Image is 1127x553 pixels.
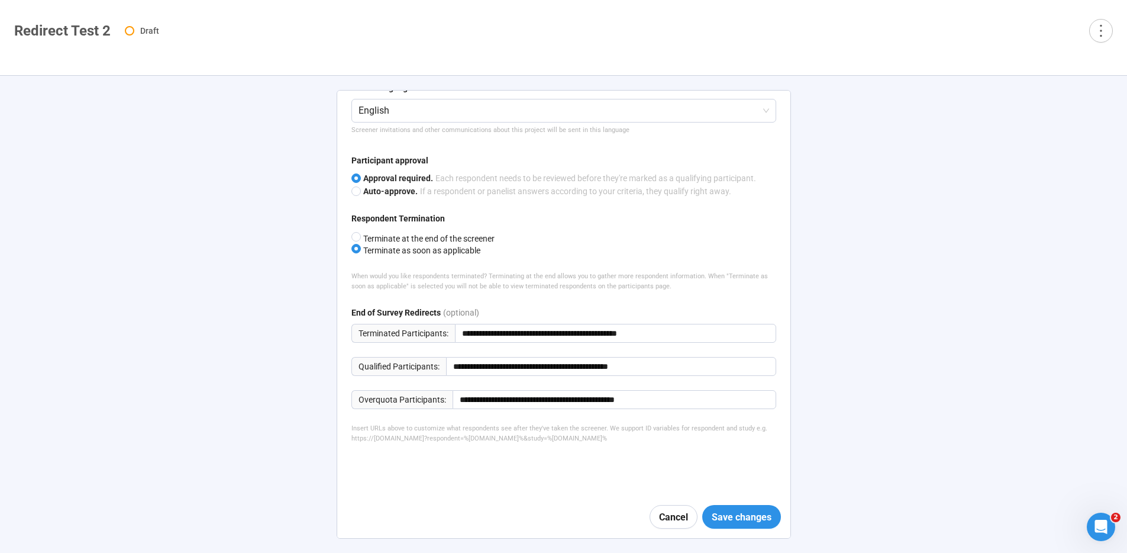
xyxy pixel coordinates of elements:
[351,324,455,343] span: Terminated Participants:
[351,390,453,409] span: Overquota Participants:
[1093,22,1109,38] span: more
[712,509,771,524] span: Save changes
[14,22,111,39] h1: Redirect Test 2
[1087,513,1115,541] iframe: Intercom live chat
[659,509,688,524] span: Cancel
[418,187,731,196] span: If a respondent or panelist answers according to your criteria, they qualify right away.
[140,26,159,36] span: Draft
[351,212,445,225] div: Respondent Termination
[351,306,441,319] div: End of Survey Redirects
[443,306,479,324] div: (optional)
[361,234,495,243] span: Terminate at the end of the screener
[433,173,756,183] span: Each respondent needs to be reviewed before they're marked as a qualifying participant.
[359,99,769,122] span: English
[351,154,428,167] div: Participant approval
[702,505,781,529] button: Save changes
[351,423,776,444] div: Insert URLs above to customize what respondents see after they've taken the screener. We support ...
[1089,19,1113,43] button: more
[650,505,697,529] button: Cancel
[1111,513,1120,522] span: 2
[361,246,480,255] span: Terminate as soon as applicable
[351,271,776,292] div: When would you like respondents terminated? Terminating at the end allows you to gather more resp...
[363,173,433,183] span: Approval required.
[351,125,776,135] div: Screener invitations and other communications about this project will be sent in this language
[351,357,446,376] span: Qualified Participants:
[363,187,418,196] span: Auto-approve.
